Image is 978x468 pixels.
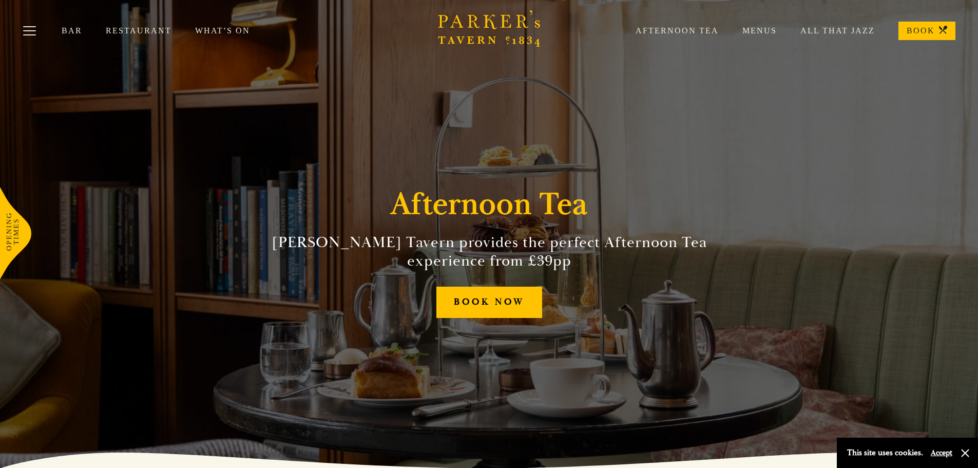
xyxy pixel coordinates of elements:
[960,448,970,458] button: Close and accept
[931,448,952,458] button: Accept
[847,445,923,460] p: This site uses cookies.
[391,186,588,223] h1: Afternoon Tea
[255,233,723,270] h2: [PERSON_NAME] Tavern provides the perfect Afternoon Tea experience from £39pp
[436,287,542,318] a: BOOK NOW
